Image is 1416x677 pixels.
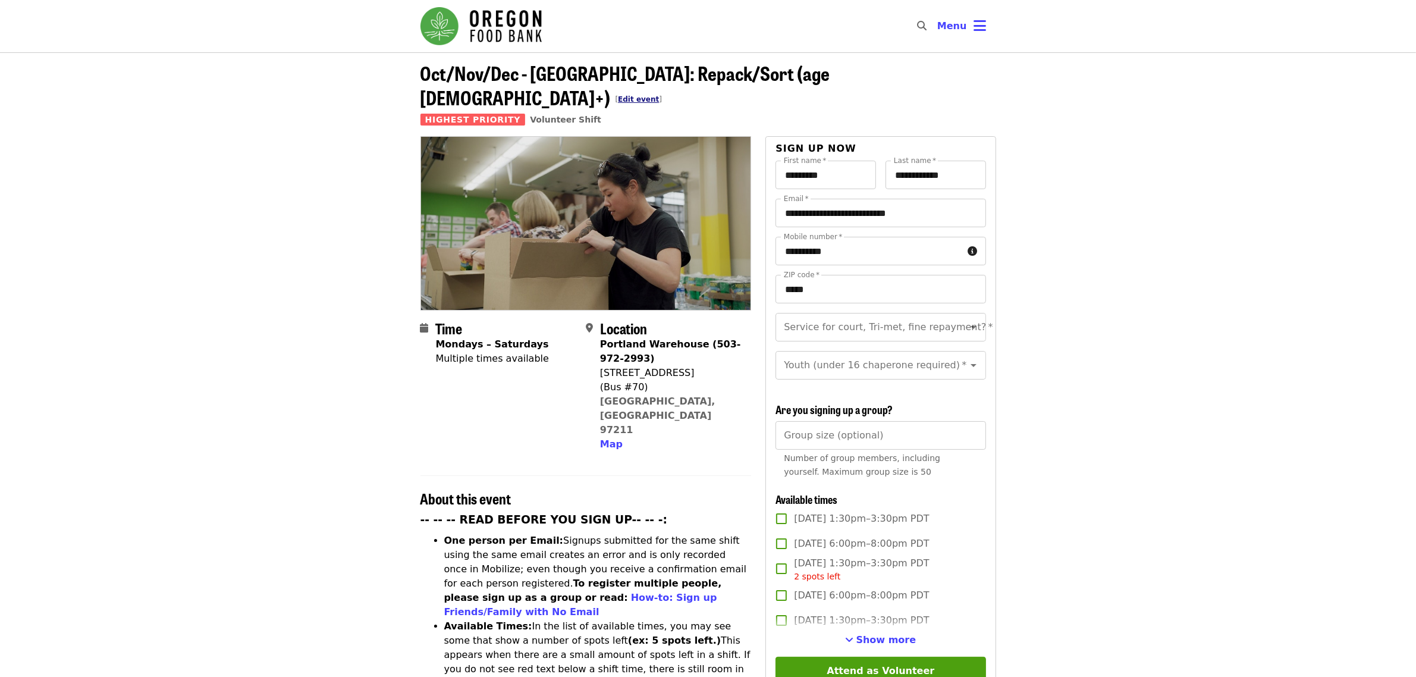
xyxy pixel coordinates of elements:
span: [DATE] 6:00pm–8:00pm PDT [794,537,929,551]
span: [DATE] 6:00pm–8:00pm PDT [794,588,929,603]
button: Map [600,437,623,452]
a: [GEOGRAPHIC_DATA], [GEOGRAPHIC_DATA] 97211 [600,396,715,435]
button: See more timeslots [846,633,916,647]
i: map-marker-alt icon [586,322,593,334]
button: Open [965,319,982,336]
span: Map [600,438,623,450]
strong: (ex: 5 spots left.) [628,635,721,646]
div: (Bus #70) [600,380,742,394]
span: Available times [775,491,837,507]
input: ZIP code [775,275,985,303]
input: Last name [886,161,986,189]
input: Search [934,12,943,40]
strong: Mondays – Saturdays [436,338,549,350]
strong: Portland Warehouse (503-972-2993) [600,338,741,364]
input: Email [775,199,985,227]
i: search icon [917,20,927,32]
span: Menu [937,20,967,32]
span: About this event [420,488,511,509]
i: bars icon [974,17,987,35]
span: Are you signing up a group? [775,402,893,417]
input: Mobile number [775,237,963,265]
span: [DATE] 1:30pm–3:30pm PDT [794,613,929,628]
input: First name [775,161,876,189]
span: Sign up now [775,143,856,154]
span: Highest Priority [420,114,526,126]
span: Number of group members, including yourself. Maximum group size is 50 [784,453,940,477]
span: Oct/Nov/Dec - [GEOGRAPHIC_DATA]: Repack/Sort (age [DEMOGRAPHIC_DATA]+) [420,59,830,111]
input: [object Object] [775,421,985,450]
span: [DATE] 1:30pm–3:30pm PDT [794,556,929,583]
span: [DATE] 1:30pm–3:30pm PDT [794,512,929,526]
span: Time [436,318,463,338]
button: Toggle account menu [928,12,996,40]
span: Location [600,318,647,338]
img: Oregon Food Bank - Home [420,7,542,45]
a: Edit event [618,95,659,104]
strong: To register multiple people, please sign up as a group or read: [444,578,722,603]
a: Volunteer Shift [530,115,601,124]
i: calendar icon [420,322,429,334]
label: Last name [894,157,936,164]
a: How-to: Sign up Friends/Family with No Email [444,592,717,618]
strong: One person per Email: [444,535,564,546]
span: [ ] [616,95,663,104]
label: ZIP code [784,271,820,278]
button: Open [965,357,982,374]
span: 2 spots left [794,572,840,581]
img: Oct/Nov/Dec - Portland: Repack/Sort (age 8+) organized by Oregon Food Bank [421,137,751,309]
label: First name [784,157,827,164]
li: Signups submitted for the same shift using the same email creates an error and is only recorded o... [444,534,752,619]
label: Email [784,195,809,202]
div: [STREET_ADDRESS] [600,366,742,380]
i: circle-info icon [968,246,978,257]
strong: Available Times: [444,620,532,632]
label: Mobile number [784,233,842,240]
strong: -- -- -- READ BEFORE YOU SIGN UP-- -- -: [420,513,668,526]
div: Multiple times available [436,352,549,366]
span: Show more [856,634,916,645]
